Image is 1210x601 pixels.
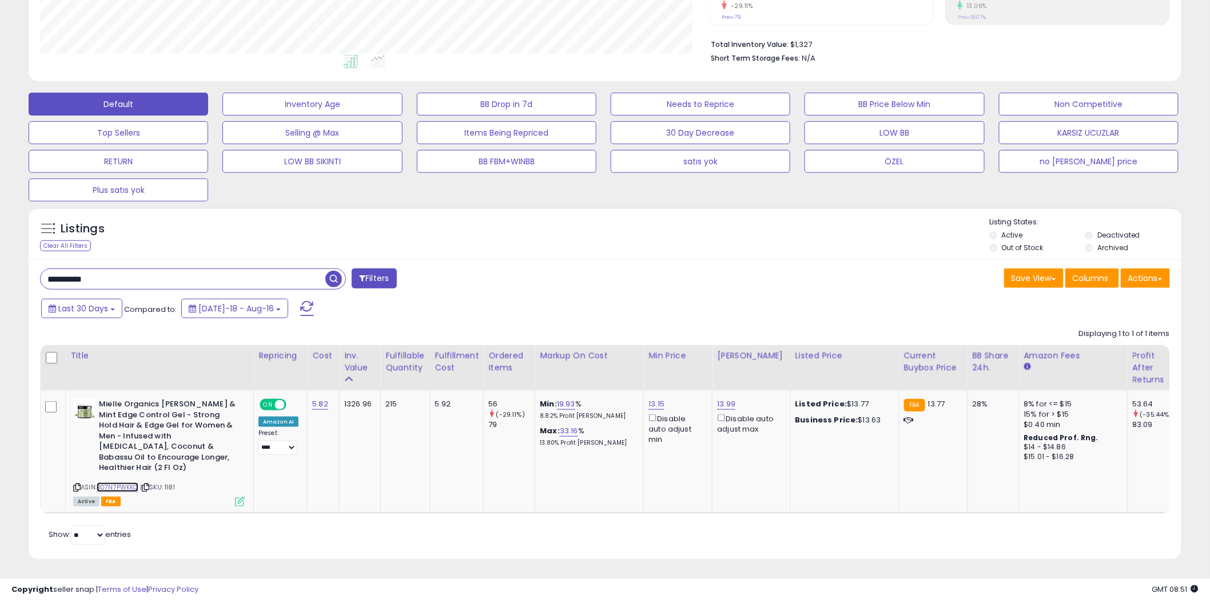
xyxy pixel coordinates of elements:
[488,350,530,374] div: Ordered Items
[97,483,138,492] a: B07N7PWKKQ
[488,420,535,430] div: 79
[795,398,847,409] b: Listed Price:
[1024,442,1119,452] div: $14 - $14.86
[258,350,302,362] div: Repricing
[611,150,790,173] button: satıs yok
[904,350,963,374] div: Current Buybox Price
[101,497,121,507] span: FBA
[385,399,421,409] div: 215
[540,426,635,447] div: %
[648,350,707,362] div: Min Price
[540,412,635,420] p: 8.82% Profit [PERSON_NAME]
[540,399,635,420] div: %
[802,53,815,64] span: N/A
[496,410,525,419] small: (-29.11%)
[795,350,894,362] div: Listed Price
[611,93,790,116] button: Needs to Reprice
[648,398,664,410] a: 13.15
[540,425,560,436] b: Max:
[1024,399,1119,409] div: 8% for <= $15
[540,398,557,409] b: Min:
[711,39,789,49] b: Total Inventory Value:
[805,121,984,144] button: LOW BB
[29,121,208,144] button: Top Sellers
[11,584,53,595] strong: Copyright
[198,303,274,314] span: [DATE]-18 - Aug-16
[11,584,198,595] div: seller snap | |
[40,240,91,251] div: Clear All Filters
[540,350,639,362] div: Markup on Cost
[1152,584,1199,595] span: 2025-09-16 08:51 GMT
[711,37,1161,50] li: $1,327
[385,350,425,374] div: Fulfillable Quantity
[557,398,575,410] a: 19.93
[1133,350,1175,386] div: Profit After Returns
[1024,362,1031,372] small: Amazon Fees.
[222,93,402,116] button: Inventory Age
[999,93,1179,116] button: Non Competitive
[795,415,890,425] div: $13.63
[344,350,376,374] div: Inv. value
[140,483,175,492] span: | SKU: 1181
[648,412,703,445] div: Disable auto adjust min
[258,417,298,427] div: Amazon AI
[1004,268,1064,288] button: Save View
[1133,420,1179,430] div: 83.09
[435,399,475,409] div: 5.92
[963,2,987,10] small: 13.06%
[148,584,198,595] a: Privacy Policy
[73,399,96,422] img: 410S2ohYwFL._SL40_.jpg
[560,425,578,437] a: 33.16
[49,529,131,540] span: Show: entries
[717,412,781,434] div: Disable auto adjust max
[352,268,396,288] button: Filters
[727,2,753,10] small: -29.11%
[488,399,535,409] div: 56
[312,350,335,362] div: Cost
[1140,410,1172,419] small: (-35.44%)
[222,121,402,144] button: Selling @ Max
[417,93,596,116] button: BB Drop in 7d
[990,217,1181,228] p: Listing States:
[717,350,785,362] div: [PERSON_NAME]
[181,299,288,318] button: [DATE]-18 - Aug-16
[1097,230,1140,240] label: Deactivated
[222,150,402,173] button: LOW BB SIKINTI
[722,14,741,21] small: Prev: 79
[711,53,800,63] b: Short Term Storage Fees:
[717,398,735,410] a: 13.99
[41,299,122,318] button: Last 30 Days
[312,398,328,410] a: 5.82
[29,179,208,201] button: Plus satıs yok
[29,150,208,173] button: RETURN
[1121,268,1170,288] button: Actions
[973,399,1010,409] div: 28%
[540,439,635,447] p: 13.80% Profit [PERSON_NAME]
[261,400,275,410] span: ON
[1024,452,1119,462] div: $15.01 - $16.28
[417,121,596,144] button: Items Being Repriced
[124,304,177,315] span: Compared to:
[611,121,790,144] button: 30 Day Decrease
[258,429,298,455] div: Preset:
[928,398,945,409] span: 13.77
[1073,272,1109,284] span: Columns
[417,150,596,173] button: BB FBM+WINBB
[1002,243,1044,252] label: Out of Stock
[999,121,1179,144] button: KARSIZ UCUZLAR
[904,399,925,412] small: FBA
[1024,433,1099,442] b: Reduced Prof. Rng.
[805,93,984,116] button: BB Price Below Min
[61,221,105,237] h5: Listings
[805,150,984,173] button: ÖZEL
[795,399,890,409] div: $13.77
[1002,230,1023,240] label: Active
[795,414,858,425] b: Business Price:
[999,150,1179,173] button: no [PERSON_NAME] price
[98,584,146,595] a: Terms of Use
[535,345,644,390] th: The percentage added to the cost of goods (COGS) that forms the calculator for Min & Max prices.
[1024,350,1123,362] div: Amazon Fees
[1024,420,1119,430] div: $0.40 min
[435,350,479,374] div: Fulfillment Cost
[73,399,245,505] div: ASIN:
